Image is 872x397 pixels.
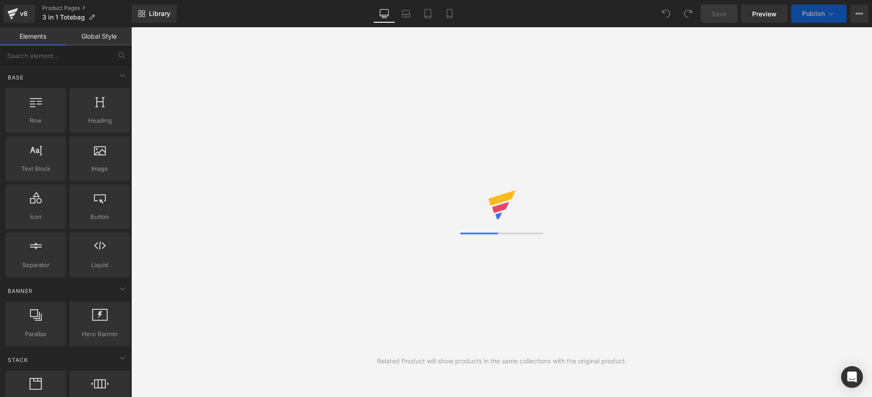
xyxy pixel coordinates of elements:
a: Preview [741,5,788,23]
span: Parallax [8,329,63,339]
span: Hero Banner [72,329,127,339]
a: Desktop [373,5,395,23]
span: Separator [8,260,63,270]
span: Publish [802,10,825,17]
span: Text Block [8,164,63,174]
div: Open Intercom Messenger [841,366,863,388]
span: Preview [752,9,777,19]
div: v6 [18,8,30,20]
button: More [850,5,868,23]
a: New Library [132,5,177,23]
span: Image [72,164,127,174]
span: Save [712,9,727,19]
span: Liquid [72,260,127,270]
span: 3 in 1 Totebag [42,14,85,21]
span: Row [8,116,63,125]
span: Icon [8,212,63,222]
span: Button [72,212,127,222]
a: Mobile [439,5,461,23]
a: v6 [4,5,35,23]
a: Tablet [417,5,439,23]
button: Undo [657,5,675,23]
button: Redo [679,5,697,23]
a: Product Pages [42,5,132,12]
span: Library [149,10,170,18]
a: Global Style [66,27,132,45]
span: Stack [7,356,29,364]
span: Heading [72,116,127,125]
div: Related Product will show products in the same collections with the original product. [377,356,627,366]
button: Publish [791,5,847,23]
a: Laptop [395,5,417,23]
span: Base [7,73,25,82]
span: Banner [7,287,34,295]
